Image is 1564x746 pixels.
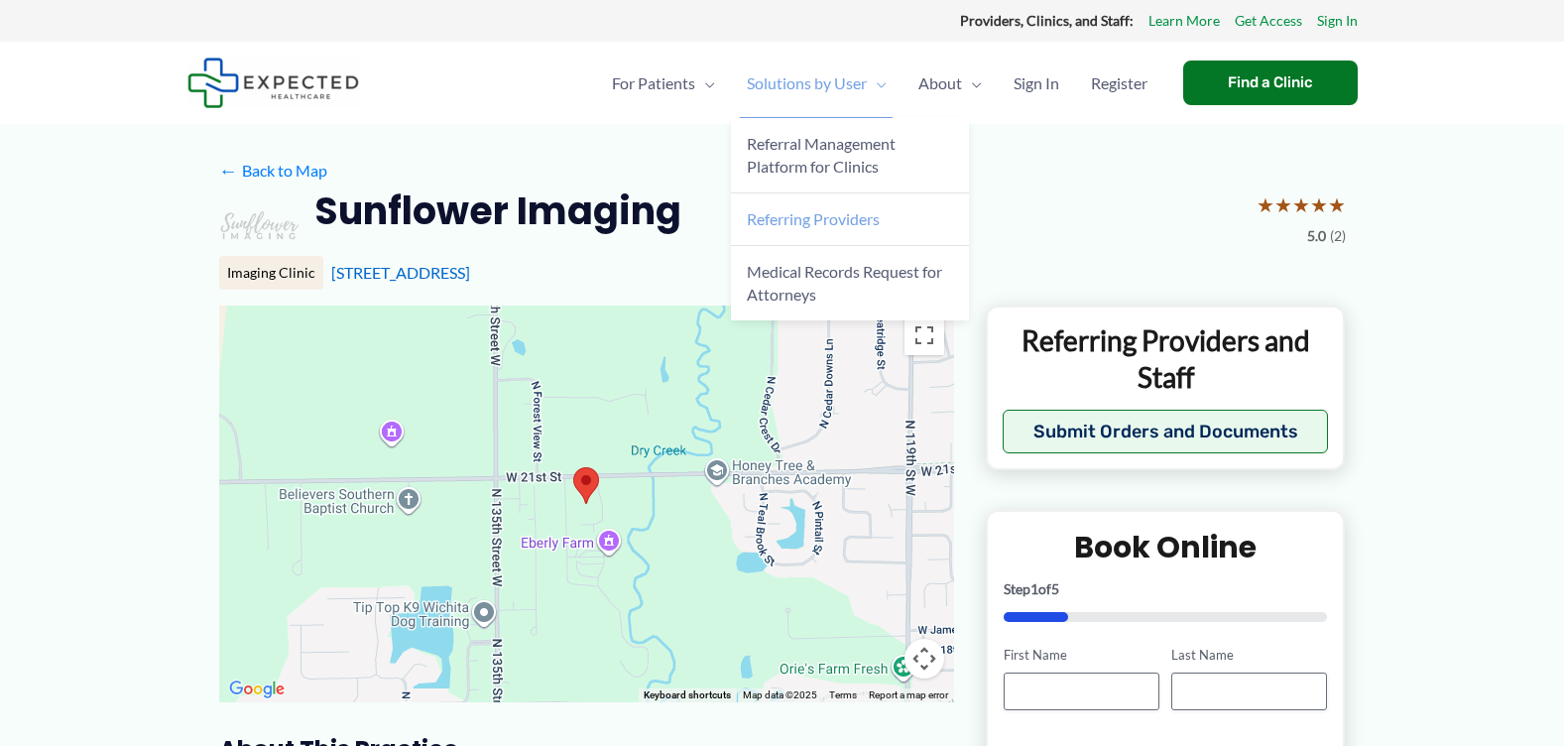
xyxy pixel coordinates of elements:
[1328,186,1346,223] span: ★
[1004,528,1328,566] h2: Book Online
[829,689,857,700] a: Terms (opens in new tab)
[904,639,944,679] button: Map camera controls
[1014,49,1059,118] span: Sign In
[1171,646,1327,665] label: Last Name
[219,256,323,290] div: Imaging Clinic
[747,262,942,304] span: Medical Records Request for Attorneys
[1004,646,1159,665] label: First Name
[1274,186,1292,223] span: ★
[747,49,867,118] span: Solutions by User
[743,689,817,700] span: Map data ©2025
[612,49,695,118] span: For Patients
[331,263,470,282] a: [STREET_ADDRESS]
[731,118,969,193] a: Referral Management Platform for Clinics
[731,246,969,320] a: Medical Records Request for Attorneys
[644,688,731,702] button: Keyboard shortcuts
[219,161,238,180] span: ←
[869,689,948,700] a: Report a map error
[224,677,290,702] img: Google
[902,49,998,118] a: AboutMenu Toggle
[1030,580,1038,597] span: 1
[1003,322,1329,395] p: Referring Providers and Staff
[731,193,969,246] a: Referring Providers
[998,49,1075,118] a: Sign In
[1148,8,1220,34] a: Learn More
[219,156,327,186] a: ←Back to Map
[904,315,944,355] button: Toggle fullscreen view
[867,49,887,118] span: Menu Toggle
[731,49,902,118] a: Solutions by UserMenu Toggle
[1235,8,1302,34] a: Get Access
[747,209,880,228] span: Referring Providers
[314,186,681,235] h2: Sunflower Imaging
[1004,582,1328,596] p: Step of
[1091,49,1147,118] span: Register
[187,58,359,108] img: Expected Healthcare Logo - side, dark font, small
[1330,223,1346,249] span: (2)
[1307,223,1326,249] span: 5.0
[747,134,896,176] span: Referral Management Platform for Clinics
[918,49,962,118] span: About
[1183,61,1358,105] a: Find a Clinic
[960,12,1134,29] strong: Providers, Clinics, and Staff:
[596,49,1163,118] nav: Primary Site Navigation
[1003,410,1329,453] button: Submit Orders and Documents
[962,49,982,118] span: Menu Toggle
[1292,186,1310,223] span: ★
[596,49,731,118] a: For PatientsMenu Toggle
[695,49,715,118] span: Menu Toggle
[1317,8,1358,34] a: Sign In
[1257,186,1274,223] span: ★
[224,677,290,702] a: Open this area in Google Maps (opens a new window)
[1051,580,1059,597] span: 5
[1310,186,1328,223] span: ★
[1075,49,1163,118] a: Register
